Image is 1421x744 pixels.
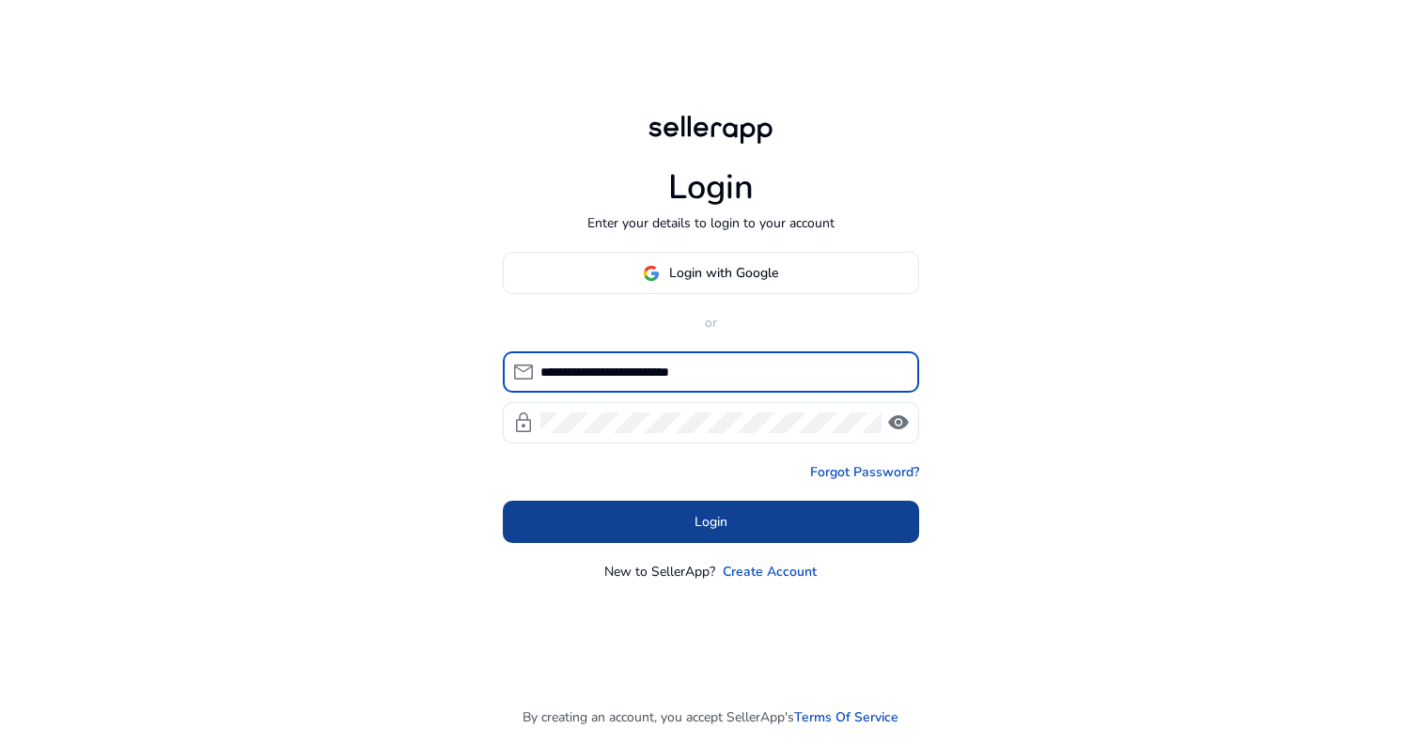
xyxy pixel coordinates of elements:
[695,512,727,532] span: Login
[587,213,835,233] p: Enter your details to login to your account
[503,313,919,333] p: or
[503,252,919,294] button: Login with Google
[668,167,754,208] h1: Login
[669,263,778,283] span: Login with Google
[512,411,535,434] span: lock
[512,361,535,383] span: mail
[604,562,715,581] p: New to SellerApp?
[503,501,919,543] button: Login
[723,562,817,581] a: Create Account
[794,707,898,727] a: Terms Of Service
[887,411,910,434] span: visibility
[810,462,919,482] a: Forgot Password?
[643,265,660,282] img: google-logo.svg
